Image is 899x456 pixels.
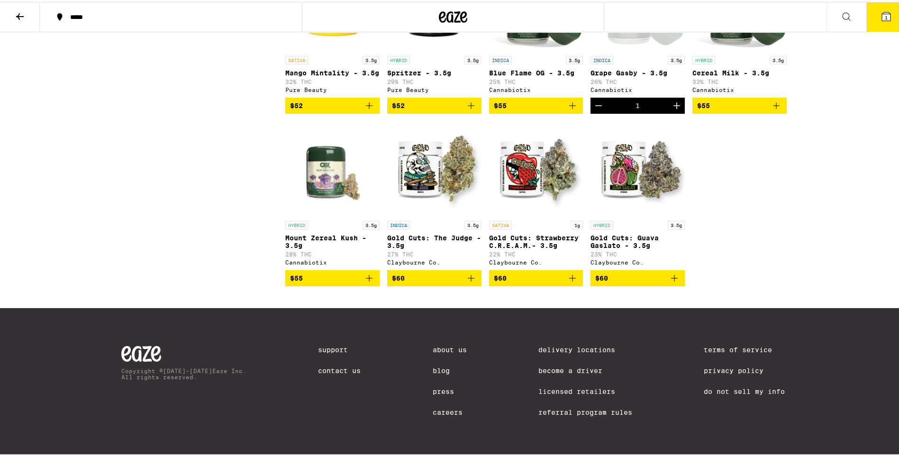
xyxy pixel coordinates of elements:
[433,386,467,393] a: Press
[590,268,685,284] button: Add to bag
[318,365,361,373] a: Contact Us
[387,119,481,214] img: Claybourne Co. - Gold Cuts: The Judge - 3.5g
[464,54,481,63] p: 3.5g
[285,257,380,264] div: Cannabiotix
[290,273,303,280] span: $55
[489,219,512,228] p: SATIVA
[590,249,685,255] p: 23% THC
[285,96,380,112] button: Add to bag
[572,219,583,228] p: 1g
[285,67,380,75] p: Mango Mintality - 3.5g
[494,100,507,108] span: $55
[590,219,613,228] p: HYBRID
[692,67,787,75] p: Cereal Milk - 3.5g
[392,273,405,280] span: $60
[6,7,68,14] span: Hi. Need any help?
[489,67,583,75] p: Blue Flame OG - 3.5g
[387,268,481,284] button: Add to bag
[590,119,685,214] img: Claybourne Co. - Gold Cuts: Guava Gaslato - 3.5g
[285,119,380,214] img: Cannabiotix - Mount Zereal Kush - 3.5g
[489,232,583,247] p: Gold Cuts: Strawberry C.R.E.A.M.- 3.5g
[433,365,467,373] a: Blog
[590,85,685,91] div: Cannabiotix
[489,249,583,255] p: 22% THC
[433,407,467,414] a: Careers
[692,85,787,91] div: Cannabiotix
[538,365,632,373] a: Become a Driver
[590,232,685,247] p: Gold Cuts: Guava Gaslato - 3.5g
[489,257,583,264] div: Claybourne Co.
[489,119,583,268] a: Open page for Gold Cuts: Strawberry C.R.E.A.M.- 3.5g from Claybourne Co.
[538,407,632,414] a: Referral Program Rules
[392,100,405,108] span: $52
[387,67,481,75] p: Spritzer - 3.5g
[363,54,380,63] p: 3.5g
[770,54,787,63] p: 3.5g
[489,96,583,112] button: Add to bag
[285,77,380,83] p: 32% THC
[387,54,410,63] p: HYBRID
[636,100,640,108] div: 1
[590,67,685,75] p: Grape Gasby - 3.5g
[489,85,583,91] div: Cannabiotix
[387,219,410,228] p: INDICA
[494,273,507,280] span: $60
[692,77,787,83] p: 33% THC
[489,54,512,63] p: INDICA
[387,257,481,264] div: Claybourne Co.
[595,273,608,280] span: $60
[704,344,785,352] a: Terms of Service
[590,96,607,112] button: Decrement
[290,100,303,108] span: $52
[363,219,380,228] p: 3.5g
[387,232,481,247] p: Gold Cuts: The Judge - 3.5g
[285,268,380,284] button: Add to bag
[285,119,380,268] a: Open page for Mount Zereal Kush - 3.5g from Cannabiotix
[692,54,715,63] p: HYBRID
[387,96,481,112] button: Add to bag
[285,54,308,63] p: SATIVA
[668,54,685,63] p: 3.5g
[387,119,481,268] a: Open page for Gold Cuts: The Judge - 3.5g from Claybourne Co.
[318,344,361,352] a: Support
[433,344,467,352] a: About Us
[704,365,785,373] a: Privacy Policy
[590,257,685,264] div: Claybourne Co.
[489,77,583,83] p: 25% THC
[489,119,583,214] img: Claybourne Co. - Gold Cuts: Strawberry C.R.E.A.M.- 3.5g
[669,96,685,112] button: Increment
[489,268,583,284] button: Add to bag
[590,77,685,83] p: 26% THC
[566,54,583,63] p: 3.5g
[285,219,308,228] p: HYBRID
[697,100,710,108] span: $55
[387,85,481,91] div: Pure Beauty
[538,386,632,393] a: Licensed Retailers
[285,232,380,247] p: Mount Zereal Kush - 3.5g
[464,219,481,228] p: 3.5g
[387,249,481,255] p: 27% THC
[668,219,685,228] p: 3.5g
[285,85,380,91] div: Pure Beauty
[692,96,787,112] button: Add to bag
[285,249,380,255] p: 28% THC
[538,344,632,352] a: Delivery Locations
[387,77,481,83] p: 29% THC
[885,13,888,18] span: 1
[590,119,685,268] a: Open page for Gold Cuts: Guava Gaslato - 3.5g from Claybourne Co.
[121,366,246,378] p: Copyright © [DATE]-[DATE] Eaze Inc. All rights reserved.
[704,386,785,393] a: Do Not Sell My Info
[590,54,613,63] p: INDICA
